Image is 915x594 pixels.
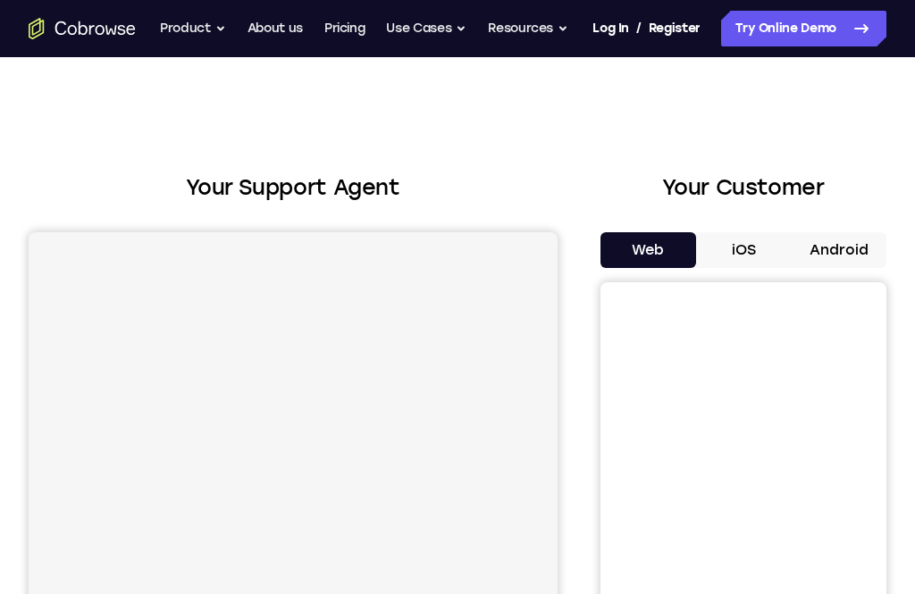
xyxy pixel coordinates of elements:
button: Use Cases [386,11,466,46]
button: Product [160,11,226,46]
h2: Your Support Agent [29,172,558,204]
span: / [636,18,642,39]
button: Android [791,232,886,268]
a: Log In [592,11,628,46]
a: Pricing [324,11,365,46]
a: About us [248,11,303,46]
a: Go to the home page [29,18,136,39]
h2: Your Customer [600,172,886,204]
button: Web [600,232,696,268]
a: Register [649,11,701,46]
button: iOS [696,232,792,268]
a: Try Online Demo [721,11,886,46]
button: Resources [488,11,568,46]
